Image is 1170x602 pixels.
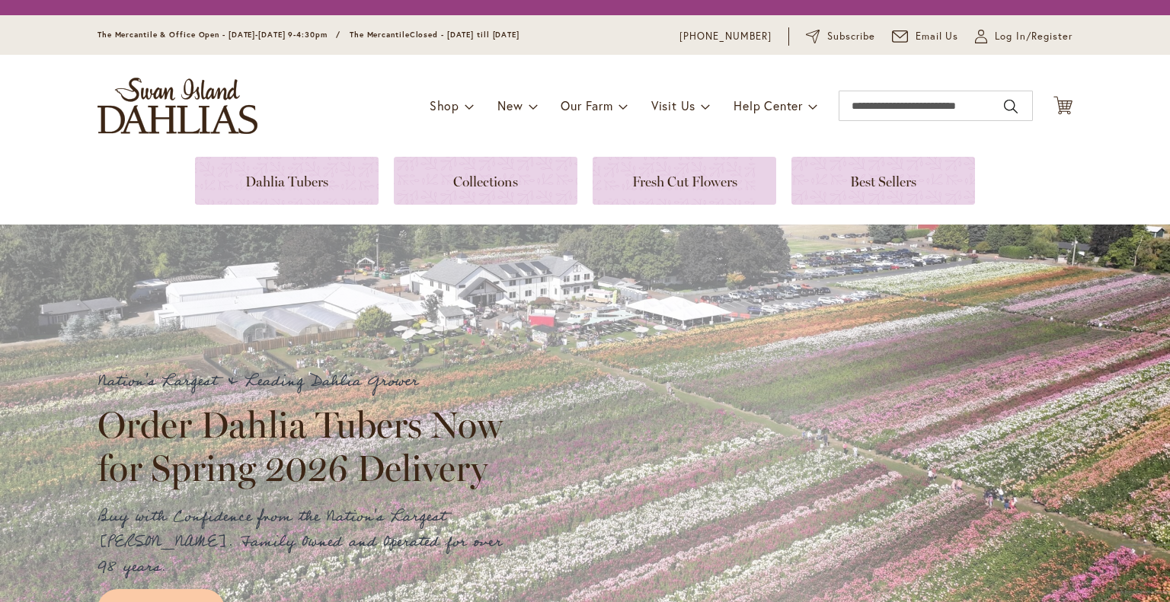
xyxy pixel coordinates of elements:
[734,97,803,113] span: Help Center
[97,30,410,40] span: The Mercantile & Office Open - [DATE]-[DATE] 9-4:30pm / The Mercantile
[497,97,523,113] span: New
[995,29,1072,44] span: Log In/Register
[806,29,875,44] a: Subscribe
[916,29,959,44] span: Email Us
[1004,94,1018,119] button: Search
[651,97,695,113] span: Visit Us
[97,403,516,489] h2: Order Dahlia Tubers Now for Spring 2026 Delivery
[97,369,516,394] p: Nation's Largest & Leading Dahlia Grower
[827,29,875,44] span: Subscribe
[97,78,257,134] a: store logo
[430,97,459,113] span: Shop
[561,97,612,113] span: Our Farm
[975,29,1072,44] a: Log In/Register
[679,29,772,44] a: [PHONE_NUMBER]
[410,30,519,40] span: Closed - [DATE] till [DATE]
[892,29,959,44] a: Email Us
[97,505,516,580] p: Buy with Confidence from the Nation's Largest [PERSON_NAME]. Family Owned and Operated for over 9...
